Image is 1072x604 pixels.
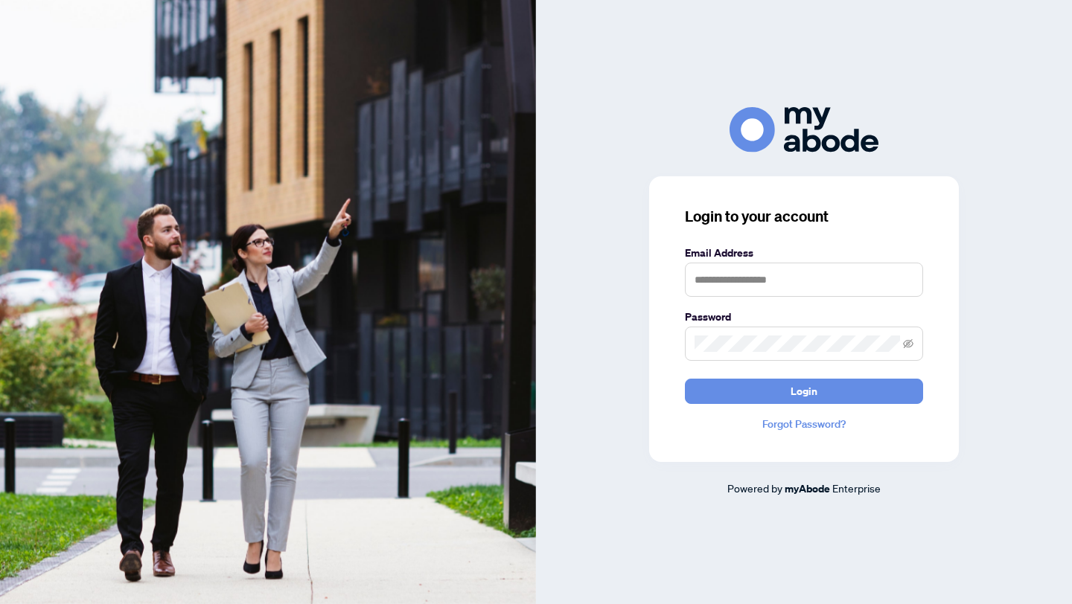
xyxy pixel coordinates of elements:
label: Email Address [685,245,923,261]
span: eye-invisible [903,338,913,349]
h3: Login to your account [685,206,923,227]
label: Password [685,309,923,325]
a: myAbode [785,481,830,497]
a: Forgot Password? [685,416,923,432]
span: Enterprise [832,481,881,495]
img: ma-logo [730,107,878,152]
span: Login [791,379,817,403]
button: Login [685,379,923,404]
span: Powered by [727,481,782,495]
